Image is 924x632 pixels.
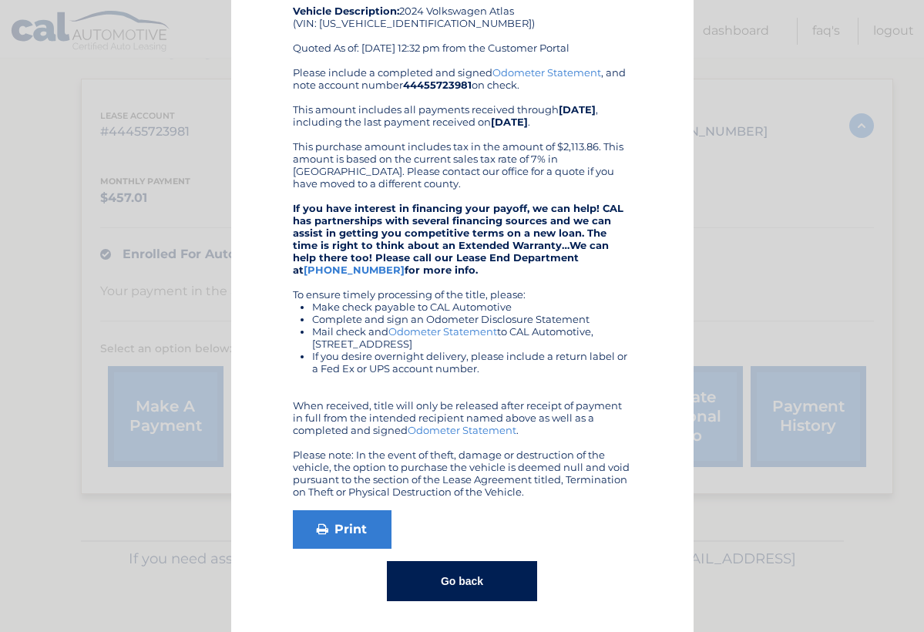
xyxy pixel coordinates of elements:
button: Go back [387,561,537,601]
li: Mail check and to CAL Automotive, [STREET_ADDRESS] [312,325,632,350]
li: If you desire overnight delivery, please include a return label or a Fed Ex or UPS account number. [312,350,632,375]
a: Print [293,510,391,549]
a: Odometer Statement [408,424,516,436]
b: [DATE] [491,116,528,128]
strong: Vehicle Description: [293,5,399,17]
a: Odometer Statement [492,66,601,79]
a: Odometer Statement [388,325,497,338]
a: [PHONE_NUMBER] [304,264,405,276]
li: Make check payable to CAL Automotive [312,301,632,313]
li: Complete and sign an Odometer Disclosure Statement [312,313,632,325]
strong: If you have interest in financing your payoff, we can help! CAL has partnerships with several fin... [293,202,623,276]
div: Please include a completed and signed , and note account number on check. This amount includes al... [293,66,632,498]
b: [DATE] [559,103,596,116]
b: 44455723981 [403,79,472,91]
